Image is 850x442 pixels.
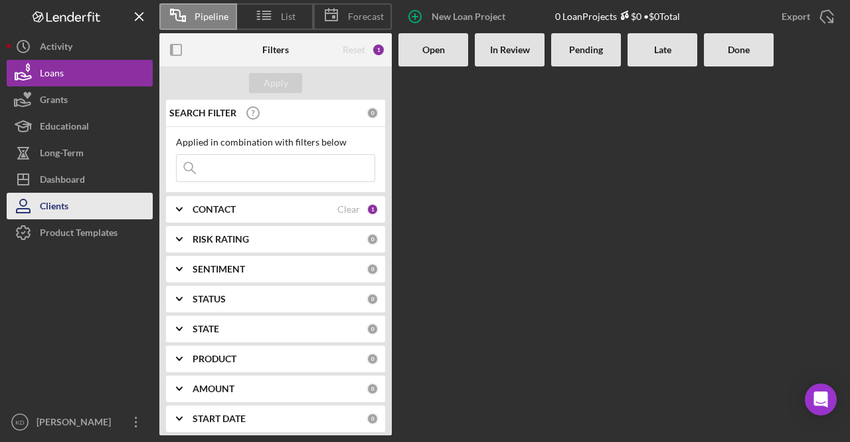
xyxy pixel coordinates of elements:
[367,323,379,335] div: 0
[40,113,89,143] div: Educational
[281,11,296,22] span: List
[337,204,360,215] div: Clear
[7,409,153,435] button: KD[PERSON_NAME]
[654,45,671,55] b: Late
[372,43,385,56] div: 1
[348,11,384,22] span: Forecast
[176,137,375,148] div: Applied in combination with filters below
[367,233,379,245] div: 0
[569,45,603,55] b: Pending
[15,419,24,426] text: KD
[7,60,153,86] button: Loans
[617,11,641,22] div: $0
[193,294,226,304] b: STATUS
[195,11,228,22] span: Pipeline
[262,45,289,55] b: Filters
[490,45,530,55] b: In Review
[7,166,153,193] button: Dashboard
[7,33,153,60] button: Activity
[7,193,153,219] button: Clients
[367,293,379,305] div: 0
[40,86,68,116] div: Grants
[768,3,843,30] button: Export
[782,3,810,30] div: Export
[343,45,365,55] div: Reset
[367,107,379,119] div: 0
[249,73,302,93] button: Apply
[193,354,236,364] b: PRODUCT
[264,73,288,93] div: Apply
[40,33,72,63] div: Activity
[193,204,236,215] b: CONTACT
[7,219,153,246] button: Product Templates
[367,353,379,365] div: 0
[40,193,68,223] div: Clients
[169,108,236,118] b: SEARCH FILTER
[40,140,84,169] div: Long-Term
[555,11,680,22] div: 0 Loan Projects • $0 Total
[367,263,379,275] div: 0
[193,264,245,275] b: SENTIMENT
[193,234,249,245] b: RISK RATING
[193,413,246,424] b: START DATE
[193,324,219,334] b: STATE
[367,383,379,395] div: 0
[40,60,64,90] div: Loans
[805,384,837,415] div: Open Intercom Messenger
[728,45,750,55] b: Done
[40,219,118,249] div: Product Templates
[7,140,153,166] button: Long-Term
[422,45,445,55] b: Open
[367,203,379,215] div: 1
[193,384,234,394] b: AMOUNT
[33,409,120,439] div: [PERSON_NAME]
[398,3,519,30] button: New Loan Project
[367,413,379,425] div: 0
[432,3,505,30] div: New Loan Project
[40,166,85,196] div: Dashboard
[7,86,153,113] button: Grants
[7,113,153,140] button: Educational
